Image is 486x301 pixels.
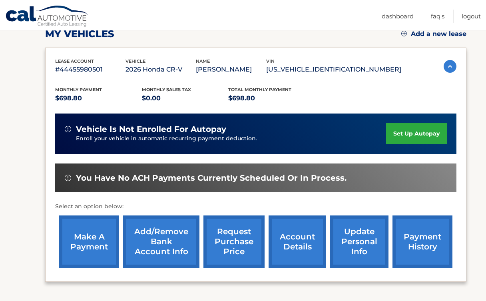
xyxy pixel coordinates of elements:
[5,5,89,28] a: Cal Automotive
[330,215,388,268] a: update personal info
[59,215,119,268] a: make a payment
[401,31,407,36] img: add.svg
[65,126,71,132] img: alert-white.svg
[196,64,266,75] p: [PERSON_NAME]
[125,64,196,75] p: 2026 Honda CR-V
[55,202,456,211] p: Select an option below:
[123,215,199,268] a: Add/Remove bank account info
[444,60,456,73] img: accordion-active.svg
[55,93,142,104] p: $698.80
[142,93,229,104] p: $0.00
[76,134,386,143] p: Enroll your vehicle in automatic recurring payment deduction.
[392,215,452,268] a: payment history
[431,10,444,23] a: FAQ's
[125,58,145,64] span: vehicle
[76,173,347,183] span: You have no ACH payments currently scheduled or in process.
[266,58,275,64] span: vin
[462,10,481,23] a: Logout
[55,64,125,75] p: #44455980501
[228,93,315,104] p: $698.80
[228,87,291,92] span: Total Monthly Payment
[76,124,226,134] span: vehicle is not enrolled for autopay
[55,87,102,92] span: Monthly Payment
[45,28,114,40] h2: my vehicles
[142,87,191,92] span: Monthly sales Tax
[401,30,466,38] a: Add a new lease
[266,64,401,75] p: [US_VEHICLE_IDENTIFICATION_NUMBER]
[203,215,265,268] a: request purchase price
[269,215,326,268] a: account details
[55,58,94,64] span: lease account
[386,123,447,144] a: set up autopay
[382,10,414,23] a: Dashboard
[65,175,71,181] img: alert-white.svg
[196,58,210,64] span: name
